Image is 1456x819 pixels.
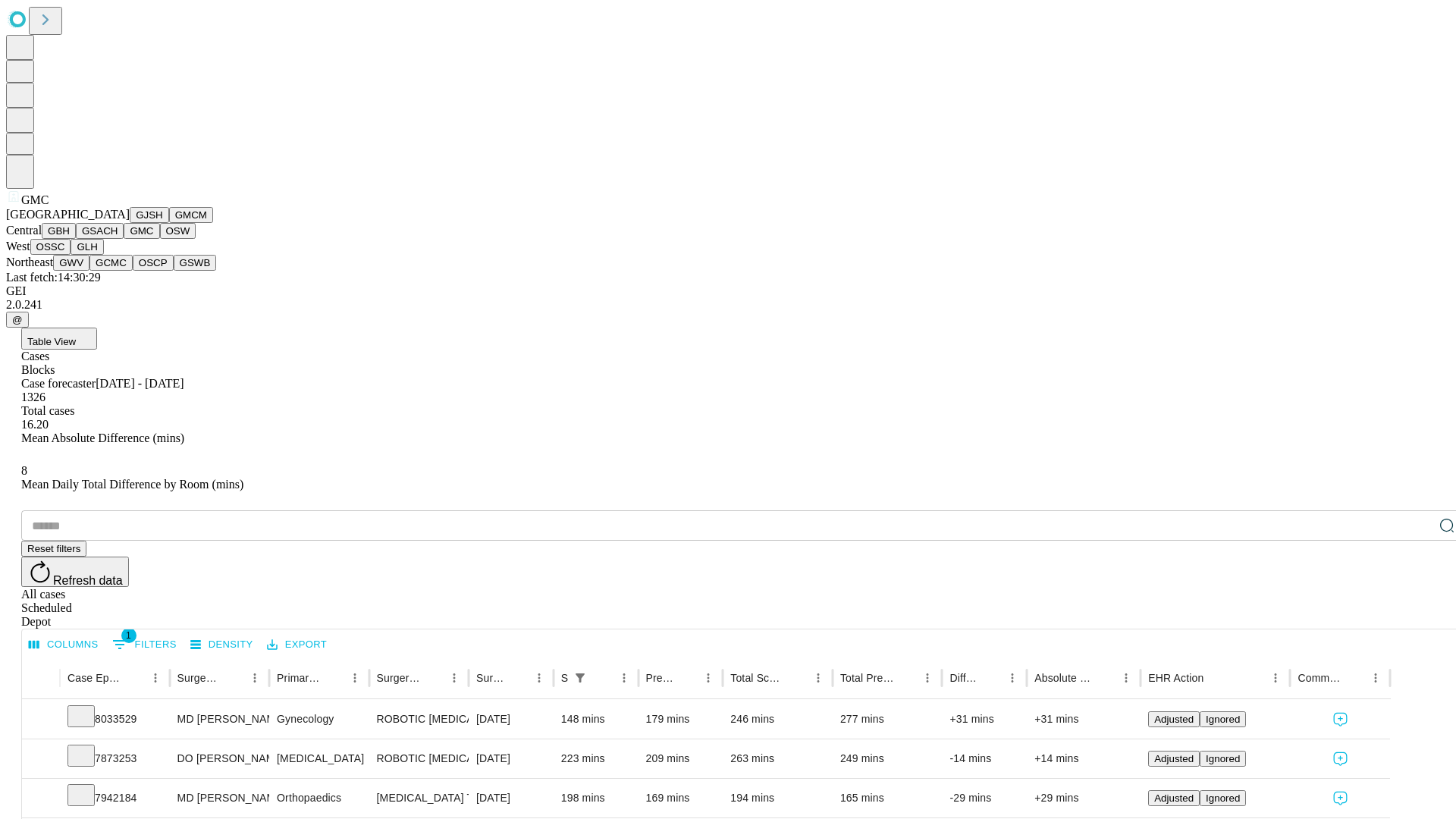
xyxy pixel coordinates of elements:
span: Last fetch: 14:30:29 [6,271,101,284]
div: Surgery Date [476,672,506,684]
button: GMC [124,223,159,239]
div: 263 mins [730,739,825,778]
span: 8 [21,464,27,477]
button: Sort [323,667,344,689]
span: Case forecaster [21,377,96,390]
div: +29 mins [1034,779,1133,817]
div: 2.0.241 [6,298,1450,312]
button: Density [187,633,257,657]
span: Ignored [1206,792,1240,804]
div: 198 mins [561,779,631,817]
button: Refresh data [21,557,129,587]
button: Select columns [25,633,102,657]
div: 246 mins [730,700,825,739]
button: Sort [124,667,145,689]
div: 8033529 [67,700,162,739]
div: Total Predicted Duration [840,672,895,684]
button: GWV [53,255,89,271]
div: ROBOTIC [MEDICAL_DATA] SURGICAL COLPOPEXY [377,700,461,739]
div: Orthopaedics [277,779,361,817]
div: DO [PERSON_NAME] [177,739,262,778]
button: Menu [529,667,550,689]
span: GMC [21,193,49,206]
button: Reset filters [21,541,86,557]
div: +31 mins [1034,700,1133,739]
span: [DATE] - [DATE] [96,377,184,390]
button: Adjusted [1148,751,1200,767]
div: Gynecology [277,700,361,739]
button: GCMC [89,255,133,271]
span: 1 [121,628,136,643]
span: Adjusted [1154,753,1194,764]
div: Scheduled In Room Duration [561,672,568,684]
span: Northeast [6,256,53,268]
div: ROBOTIC [MEDICAL_DATA] PARTIAL [MEDICAL_DATA] WITH COLOPROCTOSTOMY [377,739,461,778]
div: [DATE] [476,739,546,778]
div: MD [PERSON_NAME] Jr [PERSON_NAME] C Md [177,779,262,817]
button: Expand [30,707,52,733]
button: GLH [71,239,103,255]
button: Adjusted [1148,790,1200,806]
button: Table View [21,328,97,350]
button: Expand [30,786,52,812]
div: Comments [1298,672,1341,684]
button: Menu [344,667,366,689]
button: Sort [786,667,808,689]
button: Sort [1094,667,1116,689]
button: Menu [698,667,719,689]
button: Menu [808,667,829,689]
button: Sort [1344,667,1365,689]
button: Expand [30,746,52,773]
button: @ [6,312,29,328]
button: Sort [422,667,444,689]
span: Table View [27,336,76,347]
div: +14 mins [1034,739,1133,778]
button: Menu [1365,667,1386,689]
div: [MEDICAL_DATA] [277,739,361,778]
button: Show filters [108,632,180,657]
button: Menu [917,667,938,689]
span: Reset filters [27,543,80,554]
div: Predicted In Room Duration [646,672,676,684]
button: Export [263,633,331,657]
div: 7873253 [67,739,162,778]
div: [DATE] [476,700,546,739]
button: Menu [613,667,635,689]
button: Menu [1002,667,1023,689]
span: West [6,240,30,253]
span: Mean Daily Total Difference by Room (mins) [21,478,243,491]
div: Surgeon Name [177,672,221,684]
button: Adjusted [1148,711,1200,727]
div: 249 mins [840,739,935,778]
span: Ignored [1206,714,1240,725]
button: Ignored [1200,790,1246,806]
div: GEI [6,284,1450,298]
button: Sort [223,667,244,689]
div: +31 mins [949,700,1019,739]
button: Menu [145,667,166,689]
button: Sort [1205,667,1226,689]
button: Menu [444,667,465,689]
span: Adjusted [1154,792,1194,804]
button: Menu [1116,667,1137,689]
button: Sort [507,667,529,689]
div: 7942184 [67,779,162,817]
div: Difference [949,672,979,684]
div: [MEDICAL_DATA] TOTAL HIP [377,779,461,817]
span: Refresh data [53,574,123,587]
button: GJSH [130,207,169,223]
div: 209 mins [646,739,716,778]
div: 148 mins [561,700,631,739]
div: Absolute Difference [1034,672,1093,684]
button: Sort [592,667,613,689]
div: [DATE] [476,779,546,817]
button: OSCP [133,255,174,271]
div: -29 mins [949,779,1019,817]
div: EHR Action [1148,672,1203,684]
button: Menu [244,667,265,689]
div: 169 mins [646,779,716,817]
div: Case Epic Id [67,672,122,684]
div: Total Scheduled Duration [730,672,785,684]
button: GSACH [76,223,124,239]
div: MD [PERSON_NAME] [PERSON_NAME] Md [177,700,262,739]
